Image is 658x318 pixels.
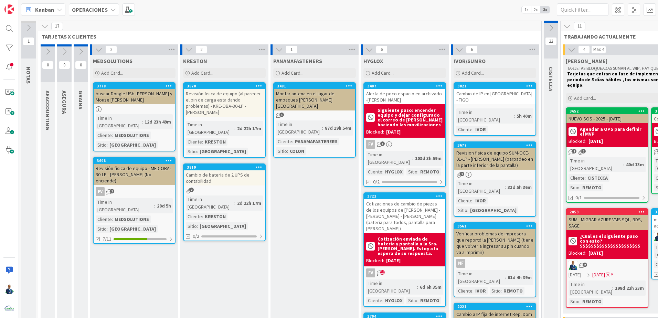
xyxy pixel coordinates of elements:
[23,37,34,45] span: 1
[97,158,175,163] div: 3698
[581,149,586,153] span: 1
[366,257,384,264] div: Blocked:
[501,287,502,295] span: :
[406,168,417,176] div: Sitio
[184,164,265,170] div: 3819
[412,155,413,162] span: :
[456,197,473,204] div: Cliente
[202,138,203,146] span: :
[94,164,175,185] div: Revisión fisica de equipo - MED-OBA-30-LP - [PERSON_NAME] (No enciende)
[186,148,197,155] div: Sitio
[460,172,464,176] span: 1
[569,174,585,182] div: Cliente
[505,183,506,191] span: :
[457,143,535,148] div: 3677
[505,274,506,281] span: :
[42,33,533,40] span: TARJETAS X CLIENTES
[454,83,535,104] div: 3821Cambio de IP en [GEOGRAPHIC_DATA] - TIGO
[273,57,322,64] span: PANAMAFASTENERS
[364,193,445,233] div: 3722Cotizaciones de cambio de piezas de los equipos de [PERSON_NAME] - [PERSON_NAME] - [PERSON_NA...
[611,271,613,278] div: Y
[184,83,265,89] div: 3820
[382,168,383,176] span: :
[105,45,117,54] span: 2
[454,83,535,89] div: 3821
[274,89,355,110] div: Montar antena en el lugar de empaques [PERSON_NAME][GEOGRAPHIC_DATA]
[566,209,648,215] div: 2853
[466,45,478,54] span: 6
[468,206,518,214] div: [GEOGRAPHIC_DATA]
[186,222,197,230] div: Sitio
[580,234,646,248] b: ¿Cual es el siguiente paso con esto? $$$$$$$$$$$$$$$$$$$$$$
[96,198,154,213] div: Time in [GEOGRAPHIC_DATA]
[378,108,443,127] b: Siguiente paso: encender equipo y dejar configurado el correo de [PERSON_NAME] haciendo las movil...
[186,213,202,220] div: Cliente
[454,223,535,257] div: 3561Verificar problemas de impresora que reportó la [PERSON_NAME] (tiene que volver a ingresar su...
[569,250,586,257] div: Blocked:
[522,6,531,13] span: 1x
[25,67,32,84] span: NOTAS
[566,209,648,230] div: 2853SUM - MIGRAR AZURE VMS SQL, RDS, SAGE
[467,206,468,214] span: :
[287,147,288,155] span: :
[456,270,505,285] div: Time in [GEOGRAPHIC_DATA]
[51,22,63,30] span: 17
[77,91,84,109] span: GRAINS
[293,138,339,145] div: PANAMAFASTENERS
[456,259,465,268] div: NF
[454,142,535,148] div: 3677
[592,271,605,278] span: [DATE]
[96,141,107,149] div: Sitio
[462,70,484,76] span: Add Card...
[364,89,445,104] div: Alerta de poco espacio en archivado -[PERSON_NAME]
[585,174,586,182] span: :
[531,6,540,13] span: 2x
[454,142,535,170] div: 3677Revision fisica de equipo SUM-OCE-01-LP - [PERSON_NAME] (parpadeo en la parte inferior de la ...
[545,37,557,45] span: 22
[113,215,151,223] div: MEDSOLUTIONS
[367,84,445,88] div: 3407
[72,6,108,13] b: OPERACIONES
[457,224,535,229] div: 3561
[612,284,613,292] span: :
[456,108,514,124] div: Time in [GEOGRAPHIC_DATA]
[366,151,412,166] div: Time in [GEOGRAPHIC_DATA]
[75,61,87,69] span: 0
[566,215,648,230] div: SUM - MIGRAR AZURE VMS SQL, RDS, SAGE
[96,131,112,139] div: Cliente
[4,285,14,294] img: GA
[184,83,265,117] div: 3820Revisión fisica de equipo (al parecer el pin de carga esta dando problemas) - KRE-OBA-30-LP -...
[61,91,68,114] span: ASEGURA
[94,83,175,89] div: 3778
[154,202,155,210] span: :
[580,127,646,136] b: Agendar a OPS para definir el MVP
[93,57,132,64] span: MEDSOLUTIONS
[417,283,418,291] span: :
[203,138,227,146] div: KRESTON
[473,126,474,133] span: :
[575,194,582,201] span: 0/1
[279,113,284,117] span: 1
[588,250,603,257] div: [DATE]
[593,48,604,51] div: Max 4
[382,297,383,304] span: :
[97,84,175,88] div: 3778
[581,184,603,191] div: REMOTO
[198,148,248,155] div: [GEOGRAPHIC_DATA]
[417,168,418,176] span: :
[184,170,265,185] div: Cambio de batería de 2 UPS de contabilidad
[588,138,603,145] div: [DATE]
[276,120,322,136] div: Time in [GEOGRAPHIC_DATA]
[366,297,382,304] div: Cliente
[235,125,263,132] div: 2d 22h 17m
[417,297,418,304] span: :
[186,138,202,146] div: Cliente
[454,223,535,229] div: 3561
[155,202,173,210] div: 28d 5h
[183,57,207,64] span: KRESTON
[380,141,385,146] span: 3
[474,287,488,295] div: IVOR
[570,109,648,114] div: 3652
[4,4,14,14] img: Visit kanbanzone.com
[380,270,385,275] span: 10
